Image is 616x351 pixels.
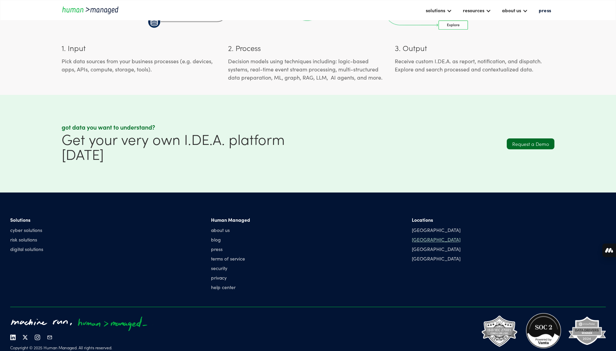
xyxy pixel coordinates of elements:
[395,43,554,53] div: 3. Output
[228,57,388,81] div: Decision models using techniques including: logic-based systems, real-time event stream processin...
[211,216,250,223] div: Human Managed
[62,57,221,73] div: Pick data sources from your business processes (e.g. devices, apps, APIs, compute, storage, tools).
[211,236,250,243] a: blog
[211,246,250,252] a: press
[211,227,250,233] a: about us
[211,274,250,281] a: privacy
[426,6,445,14] div: solutions
[62,5,123,15] a: home
[228,43,388,53] div: 2. Process
[10,246,43,252] a: digital solutions
[10,345,154,350] div: Copyright © 2025 Human Managed. All rights reserved.
[211,265,250,271] a: security
[412,227,460,233] div: [GEOGRAPHIC_DATA]
[412,255,460,262] div: [GEOGRAPHIC_DATA]
[10,216,43,223] div: Solutions
[499,4,531,16] div: about us
[412,246,460,252] div: [GEOGRAPHIC_DATA]
[10,236,43,243] a: risk solutions
[412,216,460,223] div: Locations
[10,227,43,233] a: cyber solutions
[62,131,305,161] h1: Get your very own I.DE.A. platform [DATE]
[535,4,554,16] a: press
[395,57,554,73] div: Receive custom I.DE.A. as report, notification, and dispatch​. Explore and search processed and c...
[412,236,460,243] div: [GEOGRAPHIC_DATA]
[463,6,484,14] div: resources
[211,284,250,290] a: help center
[459,4,495,16] div: resources
[211,255,250,262] a: terms of service
[422,4,455,16] div: solutions
[502,6,521,14] div: about us
[62,43,221,53] div: 1. Input
[507,138,554,149] a: Request a Demo
[6,312,154,335] img: machine run, human managed
[62,123,305,131] div: Got data you want to understand?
